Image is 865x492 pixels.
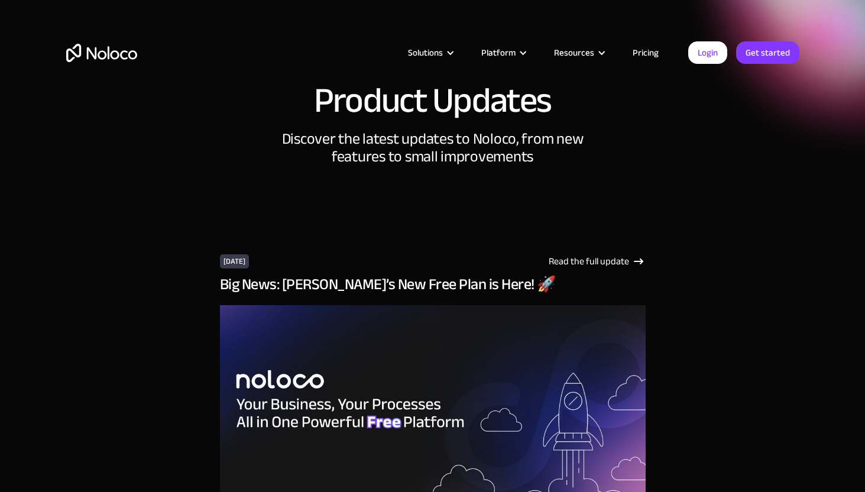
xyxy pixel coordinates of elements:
[736,41,799,64] a: Get started
[539,45,618,60] div: Resources
[618,45,673,60] a: Pricing
[688,41,727,64] a: Login
[554,45,594,60] div: Resources
[220,254,249,268] div: [DATE]
[481,45,516,60] div: Platform
[393,45,466,60] div: Solutions
[549,254,629,268] div: Read the full update
[466,45,539,60] div: Platform
[408,45,443,60] div: Solutions
[220,276,646,293] h3: Big News: [PERSON_NAME]’s New Free Plan is Here! 🚀
[66,44,137,62] a: home
[220,254,646,268] a: [DATE]Read the full update
[314,83,552,118] h1: Product Updates
[255,130,610,166] h2: Discover the latest updates to Noloco, from new features to small improvements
